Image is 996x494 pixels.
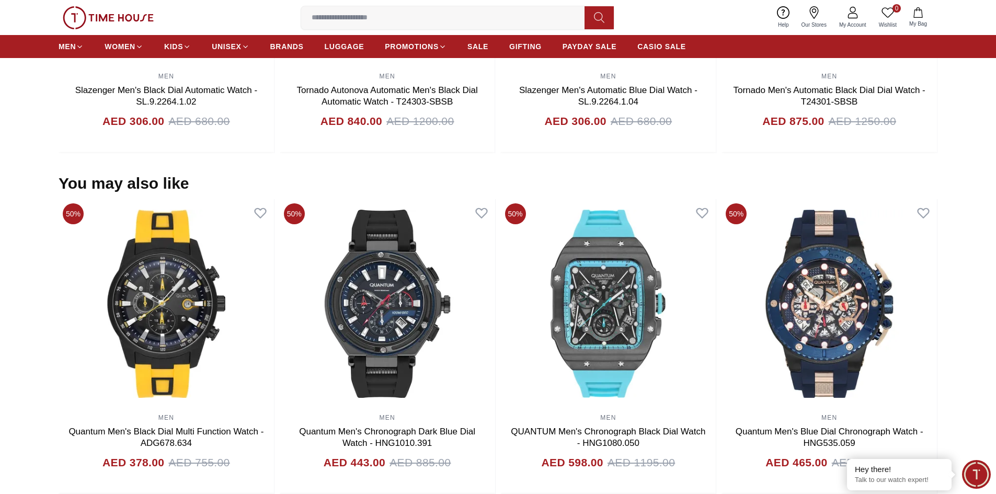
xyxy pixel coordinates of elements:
p: Talk to our watch expert! [855,476,944,485]
a: SALE [467,37,488,56]
a: MEN [821,414,837,421]
a: MEN [600,414,616,421]
span: LUGGAGE [325,41,364,52]
a: Quantum Men's Black Dial Multi Function Watch - ADG678.634 [68,427,264,448]
h4: AED 443.00 [324,454,385,471]
a: MEN [158,73,174,80]
a: GIFTING [509,37,542,56]
h4: AED 378.00 [102,454,164,471]
img: Quantum Men's Black Dial Multi Function Watch - ADG678.634 [59,199,274,408]
a: UNISEX [212,37,249,56]
h4: AED 840.00 [320,113,382,130]
span: AED 930.00 [832,454,893,471]
span: AED 1250.00 [829,113,896,130]
a: MEN [158,414,174,421]
a: QUANTUM Men's Chronograph Black Dial Watch - HNG1080.050 [511,427,705,448]
span: WOMEN [105,41,135,52]
a: MEN [379,414,395,421]
span: AED 680.00 [611,113,672,130]
span: AED 1195.00 [608,454,675,471]
a: PAYDAY SALE [563,37,616,56]
a: BRANDS [270,37,304,56]
img: QUANTUM Men's Chronograph Black Dial Watch - HNG1080.050 [501,199,716,408]
h4: AED 465.00 [765,454,827,471]
span: Our Stores [797,21,831,29]
span: AED 680.00 [168,113,230,130]
span: 50% [284,203,305,224]
a: Help [772,4,795,31]
span: UNISEX [212,41,241,52]
a: 0Wishlist [873,4,903,31]
a: WOMEN [105,37,143,56]
h4: AED 598.00 [542,454,603,471]
span: 0 [892,4,901,13]
h4: AED 875.00 [762,113,824,130]
img: ... [63,6,154,29]
a: Quantum Men's Chronograph Dark Blue Dial Watch - HNG1010.391 [299,427,475,448]
a: MEN [379,73,395,80]
a: Slazenger Men's Automatic Blue Dial Watch - SL.9.2264.1.04 [519,85,697,107]
span: Wishlist [875,21,901,29]
a: PROMOTIONS [385,37,447,56]
a: CASIO SALE [637,37,686,56]
a: Tornado Autonova Automatic Men's Black Dial Automatic Watch - T24303-SBSB [296,85,477,107]
a: MEN [59,37,84,56]
span: AED 885.00 [390,454,451,471]
span: BRANDS [270,41,304,52]
span: 50% [63,203,84,224]
span: SALE [467,41,488,52]
span: My Account [835,21,871,29]
a: MEN [821,73,837,80]
div: Hey there! [855,464,944,475]
span: MEN [59,41,76,52]
h4: AED 306.00 [102,113,164,130]
span: PAYDAY SALE [563,41,616,52]
span: Help [774,21,793,29]
span: GIFTING [509,41,542,52]
button: My Bag [903,5,933,30]
a: Our Stores [795,4,833,31]
a: KIDS [164,37,191,56]
span: KIDS [164,41,183,52]
span: PROMOTIONS [385,41,439,52]
a: LUGGAGE [325,37,364,56]
span: 50% [726,203,747,224]
span: 50% [505,203,526,224]
span: AED 1200.00 [386,113,454,130]
img: Quantum Men's Blue Dial Chronograph Watch - HNG535.059 [722,199,937,408]
div: Chat Widget [962,460,991,489]
img: Quantum Men's Chronograph Dark Blue Dial Watch - HNG1010.391 [280,199,495,408]
a: Slazenger Men's Black Dial Automatic Watch - SL.9.2264.1.02 [75,85,257,107]
a: Tornado Men's Automatic Black Dial Dial Watch - T24301-SBSB [733,85,925,107]
span: My Bag [905,20,931,28]
h2: You may also like [59,174,189,193]
a: MEN [600,73,616,80]
span: AED 755.00 [168,454,230,471]
h4: AED 306.00 [545,113,606,130]
a: Quantum Men's Blue Dial Chronograph Watch - HNG535.059 [736,427,923,448]
span: CASIO SALE [637,41,686,52]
